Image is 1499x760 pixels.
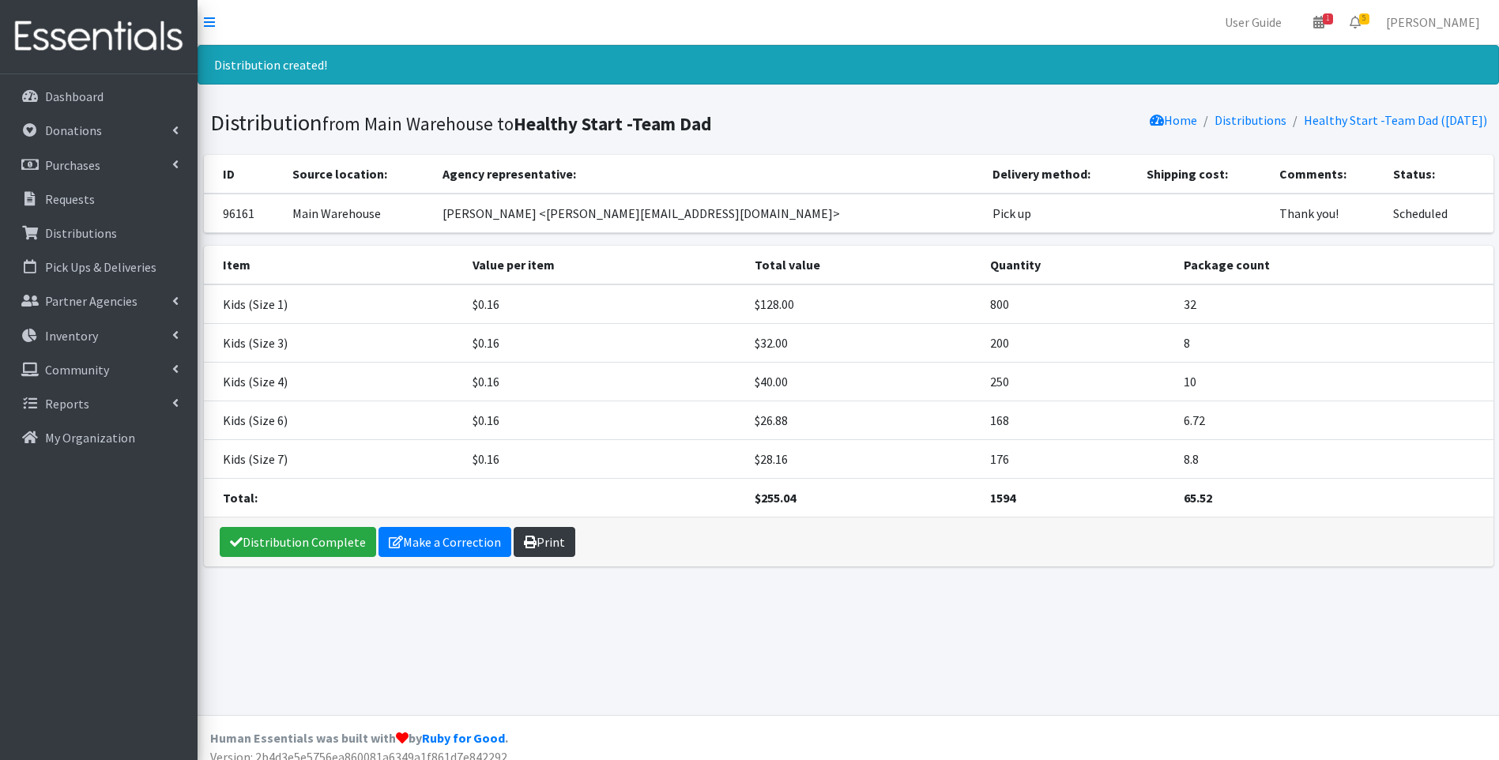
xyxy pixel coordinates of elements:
a: Distribution Complete [220,527,376,557]
p: Partner Agencies [45,293,137,309]
strong: 65.52 [1184,490,1212,506]
td: Kids (Size 4) [204,362,464,401]
td: Kids (Size 7) [204,439,464,478]
p: Reports [45,396,89,412]
a: Requests [6,183,191,215]
td: $128.00 [745,284,981,324]
td: Scheduled [1384,194,1493,233]
strong: $255.04 [755,490,796,506]
p: Pick Ups & Deliveries [45,259,156,275]
td: [PERSON_NAME] <[PERSON_NAME][EMAIL_ADDRESS][DOMAIN_NAME]> [433,194,983,233]
a: My Organization [6,422,191,453]
strong: Human Essentials was built with by . [210,730,508,746]
a: Purchases [6,149,191,181]
span: 5 [1359,13,1369,24]
a: 1 [1301,6,1337,38]
h1: Distribution [210,109,843,137]
a: User Guide [1212,6,1294,38]
th: Total value [745,246,981,284]
b: Healthy Start -Team Dad [514,112,712,135]
a: Dashboard [6,81,191,112]
p: Dashboard [45,88,104,104]
p: Community [45,362,109,378]
p: Donations [45,122,102,138]
p: Requests [45,191,95,207]
a: Donations [6,115,191,146]
td: Main Warehouse [283,194,433,233]
a: Home [1150,112,1197,128]
th: Comments: [1270,155,1384,194]
small: from Main Warehouse to [322,112,712,135]
span: 1 [1323,13,1333,24]
th: Shipping cost: [1137,155,1270,194]
td: $0.16 [463,284,744,324]
td: 96161 [204,194,283,233]
a: Distributions [6,217,191,249]
td: $40.00 [745,362,981,401]
a: Pick Ups & Deliveries [6,251,191,283]
a: [PERSON_NAME] [1373,6,1493,38]
th: Delivery method: [983,155,1137,194]
td: Thank you! [1270,194,1384,233]
td: $0.16 [463,323,744,362]
td: 800 [981,284,1174,324]
a: Community [6,354,191,386]
td: Kids (Size 3) [204,323,464,362]
a: Distributions [1215,112,1286,128]
strong: Total: [223,490,258,506]
th: Package count [1174,246,1493,284]
th: Value per item [463,246,744,284]
td: $32.00 [745,323,981,362]
td: Kids (Size 6) [204,401,464,439]
td: $0.16 [463,439,744,478]
a: Ruby for Good [422,730,505,746]
th: Quantity [981,246,1174,284]
img: HumanEssentials [6,10,191,63]
td: Kids (Size 1) [204,284,464,324]
a: Print [514,527,575,557]
td: 8 [1174,323,1493,362]
td: 8.8 [1174,439,1493,478]
td: $0.16 [463,401,744,439]
a: Healthy Start -Team Dad ([DATE]) [1304,112,1487,128]
th: Item [204,246,464,284]
td: Pick up [983,194,1137,233]
p: Purchases [45,157,100,173]
td: 176 [981,439,1174,478]
th: Status: [1384,155,1493,194]
td: $26.88 [745,401,981,439]
a: Inventory [6,320,191,352]
a: Make a Correction [379,527,511,557]
th: Agency representative: [433,155,983,194]
th: Source location: [283,155,433,194]
td: $0.16 [463,362,744,401]
p: My Organization [45,430,135,446]
td: 250 [981,362,1174,401]
td: 32 [1174,284,1493,324]
a: Reports [6,388,191,420]
a: 5 [1337,6,1373,38]
a: Partner Agencies [6,285,191,317]
th: ID [204,155,283,194]
p: Inventory [45,328,98,344]
p: Distributions [45,225,117,241]
td: 6.72 [1174,401,1493,439]
strong: 1594 [990,490,1015,506]
div: Distribution created! [198,45,1499,85]
td: 10 [1174,362,1493,401]
td: 168 [981,401,1174,439]
td: $28.16 [745,439,981,478]
td: 200 [981,323,1174,362]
